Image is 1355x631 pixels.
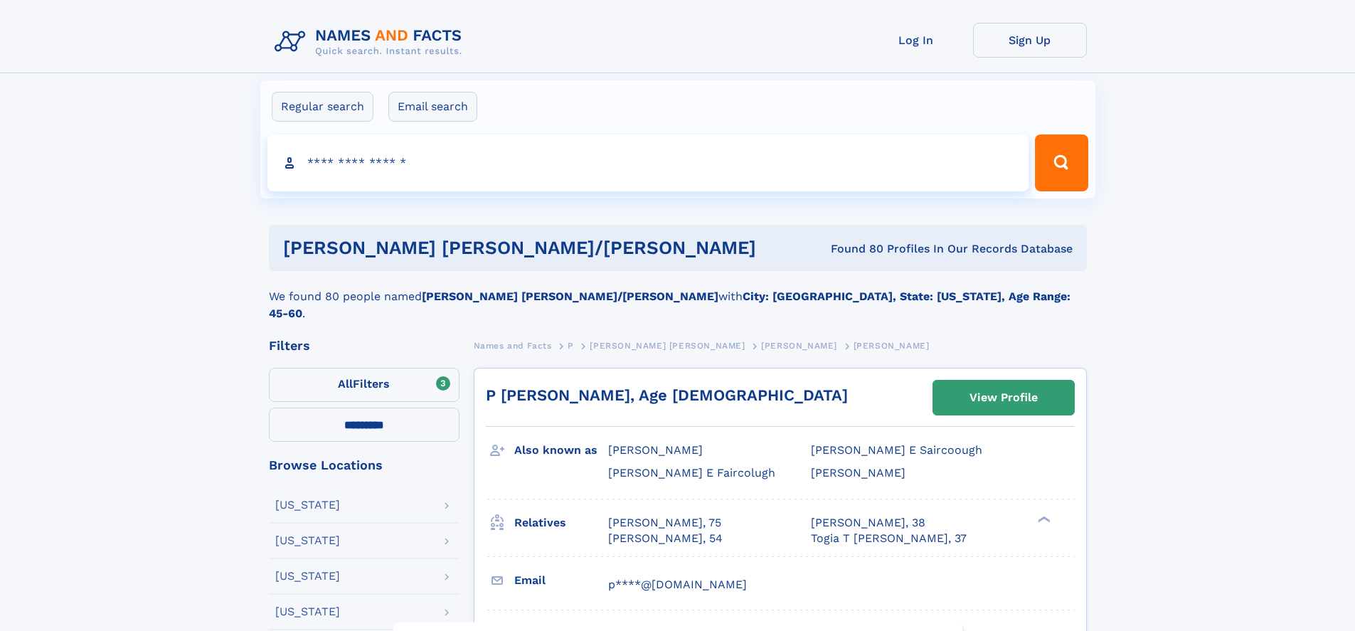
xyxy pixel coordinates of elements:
[514,511,608,535] h3: Relatives
[608,531,723,546] a: [PERSON_NAME], 54
[1035,134,1088,191] button: Search Button
[933,381,1074,415] a: View Profile
[811,443,982,457] span: [PERSON_NAME] E Saircoough
[761,341,837,351] span: [PERSON_NAME]
[275,499,340,511] div: [US_STATE]
[269,23,474,61] img: Logo Names and Facts
[969,381,1038,414] div: View Profile
[761,336,837,354] a: [PERSON_NAME]
[269,459,459,472] div: Browse Locations
[973,23,1087,58] a: Sign Up
[608,443,703,457] span: [PERSON_NAME]
[338,377,353,391] span: All
[811,531,967,546] a: Togia T [PERSON_NAME], 37
[568,341,574,351] span: P
[590,341,745,351] span: [PERSON_NAME] [PERSON_NAME]
[269,271,1087,322] div: We found 80 people named with .
[514,438,608,462] h3: Also known as
[608,515,721,531] a: [PERSON_NAME], 75
[514,568,608,593] h3: Email
[590,336,745,354] a: [PERSON_NAME] [PERSON_NAME]
[388,92,477,122] label: Email search
[267,134,1029,191] input: search input
[811,466,905,479] span: [PERSON_NAME]
[283,239,794,257] h1: [PERSON_NAME] [PERSON_NAME]/[PERSON_NAME]
[269,290,1070,320] b: City: [GEOGRAPHIC_DATA], State: [US_STATE], Age Range: 45-60
[269,339,459,352] div: Filters
[272,92,373,122] label: Regular search
[486,386,848,404] a: P [PERSON_NAME], Age [DEMOGRAPHIC_DATA]
[811,515,925,531] a: [PERSON_NAME], 38
[422,290,718,303] b: [PERSON_NAME] [PERSON_NAME]/[PERSON_NAME]
[568,336,574,354] a: P
[854,341,930,351] span: [PERSON_NAME]
[275,606,340,617] div: [US_STATE]
[1034,514,1051,524] div: ❯
[859,23,973,58] a: Log In
[474,336,552,354] a: Names and Facts
[608,466,775,479] span: [PERSON_NAME] E Faircolugh
[793,241,1073,257] div: Found 80 Profiles In Our Records Database
[269,368,459,402] label: Filters
[275,535,340,546] div: [US_STATE]
[275,571,340,582] div: [US_STATE]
